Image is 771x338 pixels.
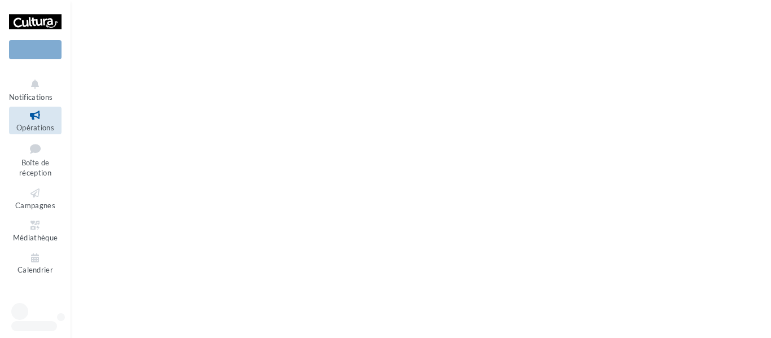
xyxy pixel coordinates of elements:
a: Opérations [9,107,62,134]
a: Boîte de réception [9,139,62,180]
span: Boîte de réception [19,158,51,178]
span: Notifications [9,93,52,102]
a: Campagnes [9,185,62,212]
a: Médiathèque [9,217,62,244]
div: Nouvelle campagne [9,40,62,59]
span: Campagnes [15,201,55,210]
span: Opérations [16,123,54,132]
a: Calendrier [9,249,62,277]
span: Calendrier [17,266,53,275]
span: Médiathèque [13,233,58,242]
